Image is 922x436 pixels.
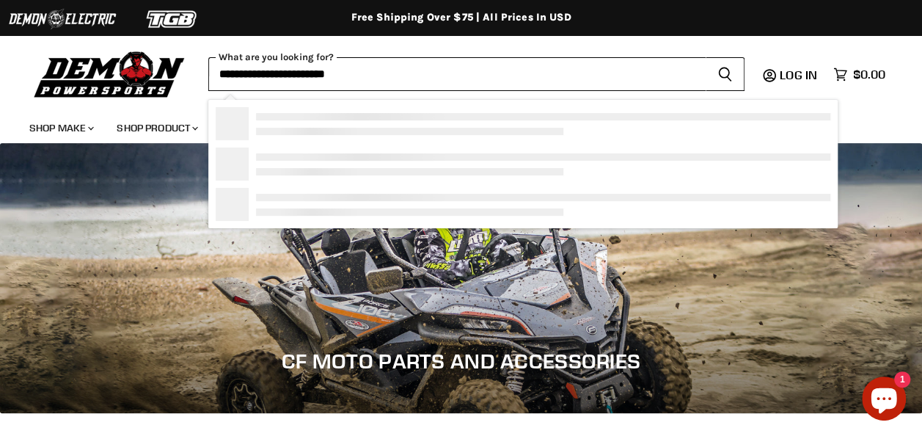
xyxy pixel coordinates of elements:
inbox-online-store-chat: Shopify online store chat [857,377,910,424]
a: Shop Make [18,113,103,143]
button: Search [706,57,744,91]
img: Demon Powersports [29,48,190,100]
ul: Main menu [18,107,882,143]
h1: CF Moto Parts and Accessories [22,349,900,374]
a: Shop Product [106,113,207,143]
span: Log in [780,68,817,82]
input: When autocomplete results are available use up and down arrows to review and enter to select [208,57,706,91]
a: $0.00 [826,64,893,85]
img: Demon Electric Logo 2 [7,5,117,33]
a: Log in [773,68,826,81]
form: Product [208,57,744,91]
span: $0.00 [853,68,885,81]
img: TGB Logo 2 [117,5,227,33]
